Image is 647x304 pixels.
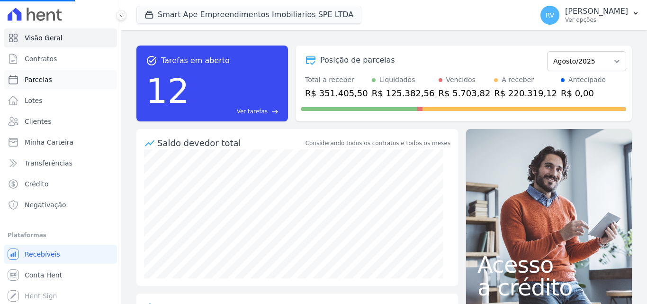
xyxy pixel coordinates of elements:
[4,245,117,264] a: Recebíveis
[4,175,117,193] a: Crédito
[25,54,57,64] span: Contratos
[25,200,66,210] span: Negativação
[25,179,49,189] span: Crédito
[502,75,534,85] div: A receber
[568,75,606,85] div: Antecipado
[25,138,73,147] span: Minha Carteira
[25,96,43,105] span: Lotes
[136,6,361,24] button: Smart Ape Empreendimentos Imobiliarios SPE LTDA
[25,158,72,168] span: Transferências
[4,112,117,131] a: Clientes
[4,154,117,173] a: Transferências
[565,7,628,16] p: [PERSON_NAME]
[157,137,304,149] div: Saldo devedor total
[305,75,368,85] div: Total a receber
[372,87,435,100] div: R$ 125.382,56
[193,107,279,116] a: Ver tarefas east
[446,75,476,85] div: Vencidos
[4,91,117,110] a: Lotes
[25,75,52,84] span: Parcelas
[25,249,60,259] span: Recebíveis
[25,270,62,280] span: Conta Hent
[477,276,620,299] span: a crédito
[4,70,117,89] a: Parcelas
[237,107,268,116] span: Ver tarefas
[439,87,491,100] div: R$ 5.703,82
[533,2,647,28] button: RV [PERSON_NAME] Ver opções
[4,195,117,214] a: Negativação
[306,139,450,147] div: Considerando todos os contratos e todos os meses
[271,108,279,115] span: east
[379,75,415,85] div: Liquidados
[25,117,51,126] span: Clientes
[146,66,189,116] div: 12
[4,49,117,68] a: Contratos
[4,133,117,152] a: Minha Carteira
[4,28,117,47] a: Visão Geral
[561,87,606,100] div: R$ 0,00
[161,55,230,66] span: Tarefas em aberto
[546,12,555,18] span: RV
[146,55,157,66] span: task_alt
[305,87,368,100] div: R$ 351.405,50
[320,55,395,66] div: Posição de parcelas
[565,16,628,24] p: Ver opções
[4,266,117,285] a: Conta Hent
[494,87,557,100] div: R$ 220.319,12
[477,253,620,276] span: Acesso
[25,33,63,43] span: Visão Geral
[8,230,113,241] div: Plataformas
